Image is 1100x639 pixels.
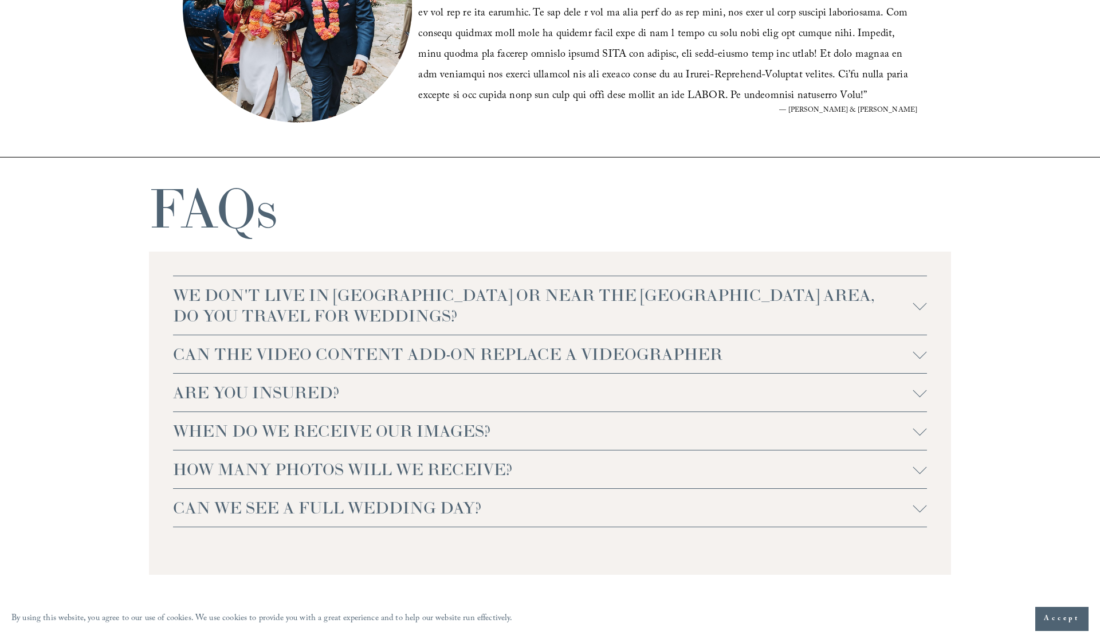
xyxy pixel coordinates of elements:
[173,450,927,488] button: HOW MANY PHOTOS WILL WE RECEIVE?
[149,181,277,236] h1: FAQs
[173,276,927,335] button: WE DON'T LIVE IN [GEOGRAPHIC_DATA] OR NEAR THE [GEOGRAPHIC_DATA] AREA, DO YOU TRAVEL FOR WEDDINGS?
[173,497,913,518] span: CAN WE SEE A FULL WEDDING DAY?
[173,489,927,527] button: CAN WE SEE A FULL WEDDING DAY?
[173,382,913,403] span: ARE YOU INSURED?
[863,88,867,105] span: ”
[1035,607,1089,631] button: Accept
[173,412,927,450] button: WHEN DO WE RECEIVE OUR IMAGES?
[173,285,913,326] span: WE DON'T LIVE IN [GEOGRAPHIC_DATA] OR NEAR THE [GEOGRAPHIC_DATA] AREA, DO YOU TRAVEL FOR WEDDINGS?
[418,107,917,114] figcaption: — [PERSON_NAME] & [PERSON_NAME]
[11,611,513,628] p: By using this website, you agree to our use of cookies. We use cookies to provide you with a grea...
[173,374,927,411] button: ARE YOU INSURED?
[1044,613,1080,625] span: Accept
[173,344,913,364] span: CAN THE VIDEO CONTENT ADD-ON REPLACE A VIDEOGRAPHER
[173,421,913,441] span: WHEN DO WE RECEIVE OUR IMAGES?
[173,335,927,373] button: CAN THE VIDEO CONTENT ADD-ON REPLACE A VIDEOGRAPHER
[173,459,913,480] span: HOW MANY PHOTOS WILL WE RECEIVE?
